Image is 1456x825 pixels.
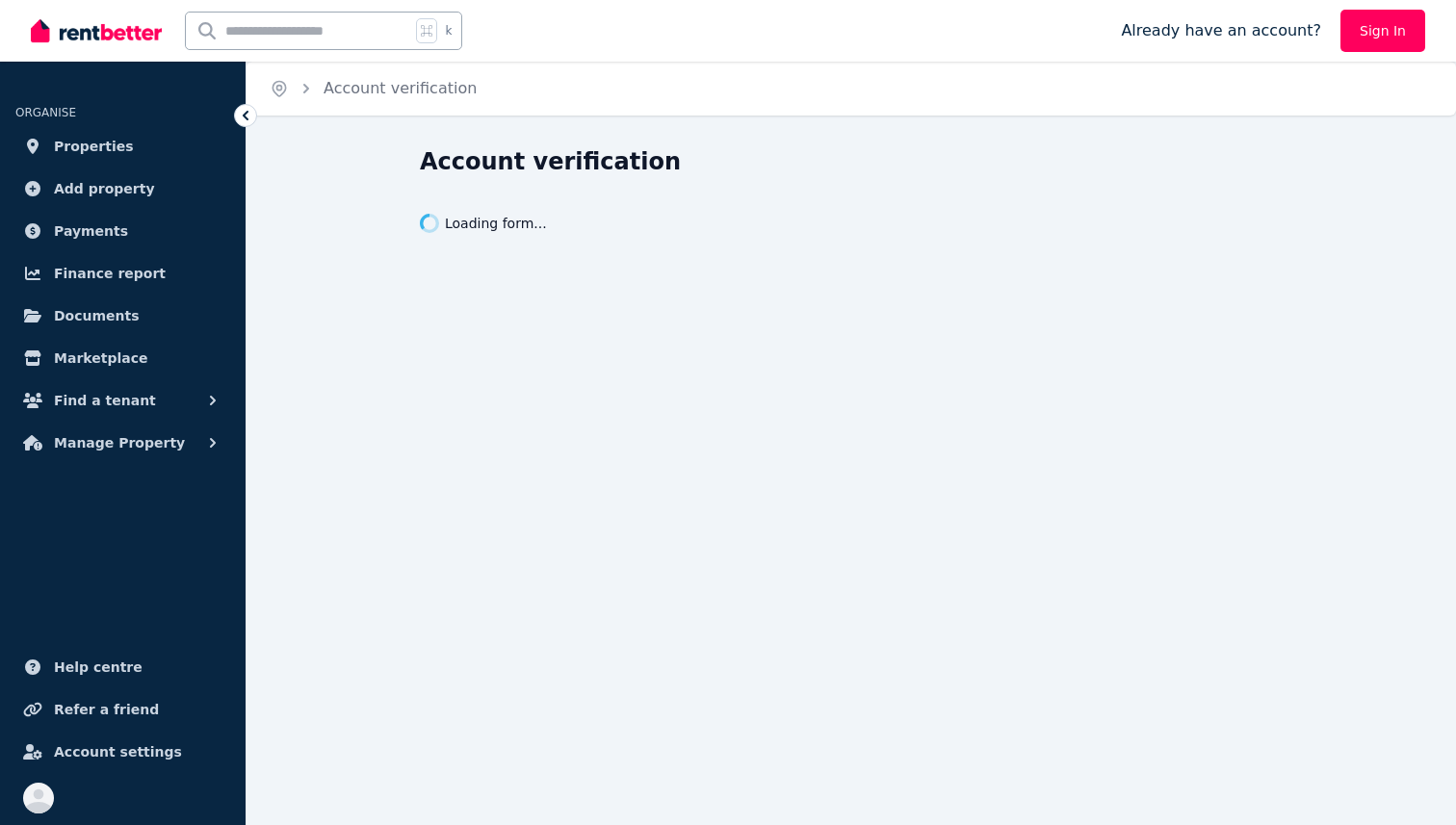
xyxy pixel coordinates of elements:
span: Marketplace [54,347,147,370]
a: Account verification [324,79,477,97]
a: Properties [15,127,230,166]
nav: Breadcrumb [247,62,500,116]
span: Manage Property [54,431,185,454]
a: Help centre [15,648,230,686]
h1: Account verification [420,146,681,177]
button: Manage Property [15,424,230,462]
span: Add property [54,177,155,200]
a: Sign In [1340,10,1425,52]
button: Find a tenant [15,381,230,420]
span: Account settings [54,740,182,763]
span: Finance report [54,262,166,285]
span: Already have an account? [1121,19,1321,42]
a: Refer a friend [15,690,230,729]
a: Account settings [15,733,230,771]
a: Payments [15,212,230,250]
span: Payments [54,219,128,243]
span: k [445,23,452,39]
a: Marketplace [15,339,230,377]
a: Finance report [15,254,230,293]
img: RentBetter [31,16,162,45]
a: Documents [15,296,230,335]
span: Documents [54,304,140,327]
span: Find a tenant [54,389,156,412]
span: Loading form... [445,214,547,233]
span: Refer a friend [54,698,159,721]
a: Add property [15,169,230,208]
span: Help centre [54,656,143,679]
span: ORGANISE [15,106,76,119]
span: Properties [54,135,134,158]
